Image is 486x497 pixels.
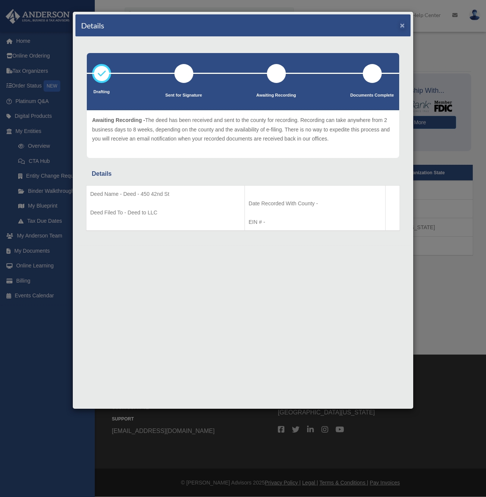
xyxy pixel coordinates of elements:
button: × [400,21,405,29]
div: Details [92,169,394,179]
p: The deed has been received and sent to the county for recording. Recording can take anywhere from... [92,116,394,144]
p: Deed Filed To - Deed to LLC [90,208,241,217]
h4: Details [81,20,104,31]
span: Awaiting Recording - [92,117,145,123]
p: Drafting [92,88,111,96]
p: Awaiting Recording [256,92,296,99]
p: Date Recorded With County - [249,199,381,208]
p: Sent for Signature [165,92,202,99]
p: Deed Name - Deed - 450 42nd St [90,189,241,199]
p: Documents Complete [350,92,394,99]
p: EIN # - [249,217,381,227]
